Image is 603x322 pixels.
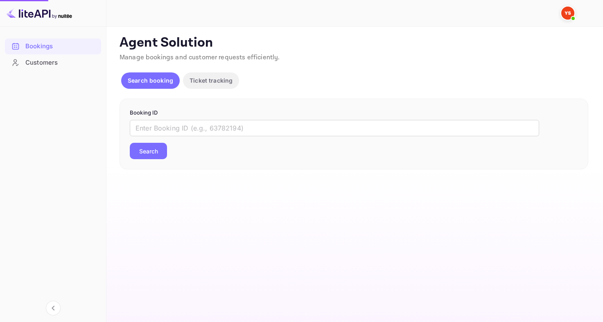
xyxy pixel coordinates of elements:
[130,143,167,159] button: Search
[561,7,574,20] img: Yandex Support
[25,58,97,68] div: Customers
[130,109,578,117] p: Booking ID
[130,120,539,136] input: Enter Booking ID (e.g., 63782194)
[5,55,101,71] div: Customers
[5,55,101,70] a: Customers
[120,35,588,51] p: Agent Solution
[5,38,101,54] a: Bookings
[120,53,280,62] span: Manage bookings and customer requests efficiently.
[25,42,97,51] div: Bookings
[7,7,72,20] img: LiteAPI logo
[190,76,233,85] p: Ticket tracking
[46,301,61,315] button: Collapse navigation
[128,76,173,85] p: Search booking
